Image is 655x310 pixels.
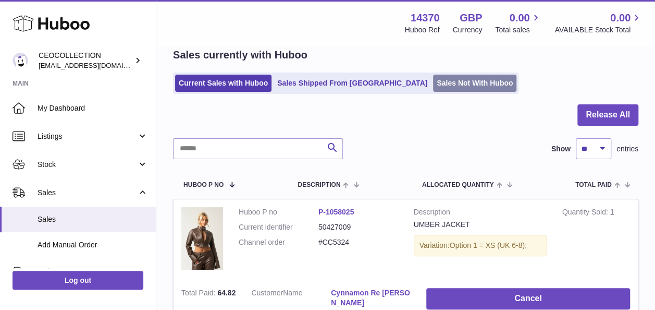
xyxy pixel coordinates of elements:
a: Cynnamon Re [PERSON_NAME] [331,288,411,308]
a: Current Sales with Huboo [175,75,271,92]
span: Listings [38,132,137,141]
dt: Huboo P no [239,207,318,217]
span: Total sales [495,25,541,35]
button: Release All [577,104,638,126]
strong: GBP [460,11,482,25]
a: Sales Shipped From [GEOGRAPHIC_DATA] [274,75,431,92]
span: Sales [38,214,148,224]
span: Option 1 = XS (UK 6-8); [450,241,527,249]
span: Add Manual Order [38,240,148,250]
span: My Dashboard [38,103,148,113]
span: 64.82 [217,289,236,297]
span: Customer [251,289,283,297]
a: 0.00 Total sales [495,11,541,35]
dd: 50427009 [318,222,398,232]
div: Currency [453,25,483,35]
td: 1 [554,199,638,280]
h2: Sales currently with Huboo [173,48,307,62]
img: internalAdmin-14370@internal.huboo.com [13,53,28,68]
span: Description [298,182,340,188]
label: Show [551,144,571,154]
a: Sales Not With Huboo [433,75,516,92]
span: ALLOCATED Quantity [422,182,494,188]
strong: 14370 [411,11,440,25]
strong: Total Paid [181,289,217,300]
img: AD715B9C-1DE7-4D2A-8416-1BF8133DE5EC.png [181,207,223,270]
div: Huboo Ref [405,25,440,35]
div: UMBER JACKET [414,220,547,230]
span: 0.00 [610,11,631,25]
div: Variation: [414,235,547,256]
span: 0.00 [510,11,530,25]
strong: Description [414,207,547,220]
span: Stock [38,160,137,170]
div: CEOCOLLECTION [39,51,132,70]
strong: Quantity Sold [562,208,610,219]
a: P-1058025 [318,208,354,216]
span: entries [616,144,638,154]
span: Huboo P no [183,182,224,188]
span: Orders [38,267,137,277]
span: Sales [38,188,137,198]
span: [EMAIL_ADDRESS][DOMAIN_NAME] [39,61,153,69]
span: Total paid [575,182,612,188]
dt: Channel order [239,237,318,247]
dt: Current identifier [239,222,318,232]
dd: #CC5324 [318,237,398,247]
a: 0.00 AVAILABLE Stock Total [554,11,642,35]
a: Log out [13,271,143,290]
span: AVAILABLE Stock Total [554,25,642,35]
button: Cancel [426,288,630,309]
